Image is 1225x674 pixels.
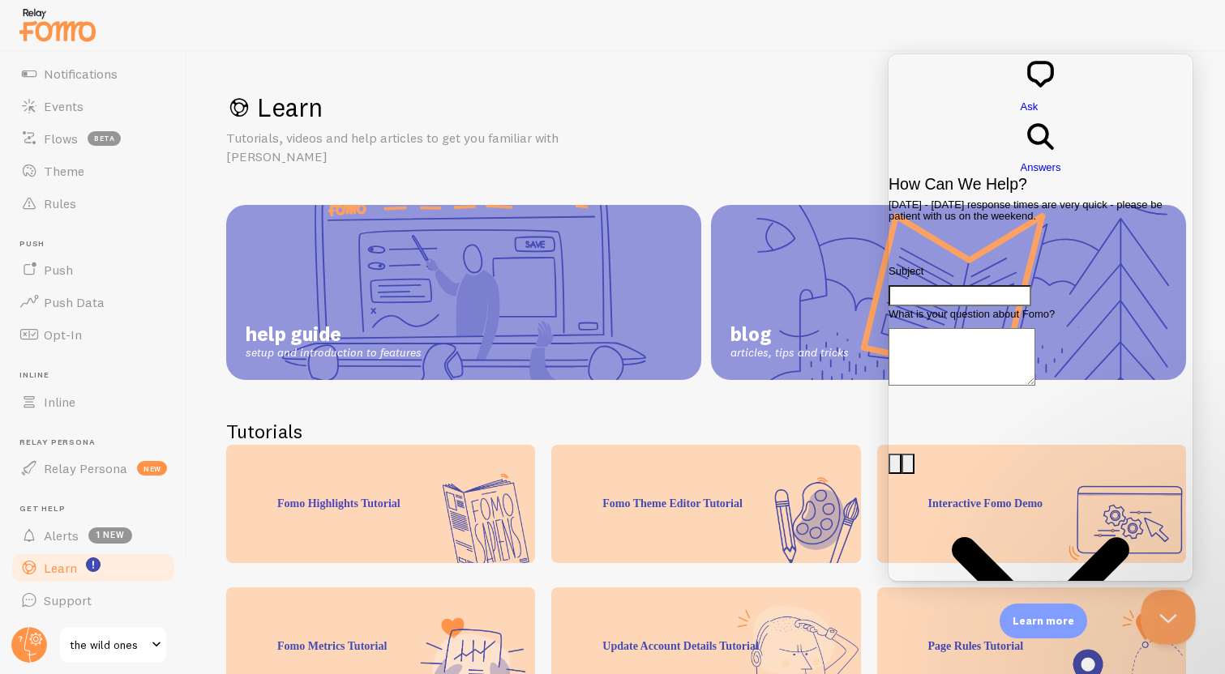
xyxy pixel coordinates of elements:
h2: Tutorials [226,419,1186,444]
span: new [137,461,167,476]
a: Theme [10,155,177,187]
a: Push [10,254,177,286]
a: Inline [10,386,177,418]
span: Push [44,262,73,278]
span: Push [19,239,177,250]
span: Inline [44,394,75,410]
a: the wild ones [58,625,168,664]
svg: <p>Watch New Feature Tutorials!</p> [86,557,101,572]
span: Support [44,592,92,608]
span: Push Data [44,294,105,310]
div: Learn more [1000,604,1087,638]
span: the wild ones [70,635,147,655]
a: blog articles, tips and tricks [711,205,1186,380]
span: Relay Persona [44,460,127,476]
span: Relay Persona [19,437,177,448]
span: Rules [44,195,76,211]
a: Support [10,584,177,616]
span: help guide [246,322,422,346]
span: Events [44,98,84,114]
a: Notifications [10,58,177,90]
span: articles, tips and tricks [730,346,849,360]
a: Flows beta [10,122,177,155]
span: Opt-In [44,326,82,343]
iframe: Help Scout Beacon - Close [1141,590,1196,645]
span: 1 new [88,527,132,544]
span: Flows [44,130,78,147]
a: Push Data [10,286,177,318]
span: Inline [19,370,177,381]
span: Get Help [19,504,177,514]
img: fomo-relay-logo-orange.svg [17,4,98,45]
a: Learn [10,552,177,584]
span: beta [88,131,121,146]
span: Notifications [44,66,118,82]
a: help guide setup and introduction to features [226,205,701,380]
span: blog [730,322,849,346]
span: Learn [44,560,77,576]
span: Alerts [44,527,79,544]
a: Relay Persona new [10,452,177,484]
p: Learn more [1013,613,1074,629]
a: Rules [10,187,177,220]
h1: Learn [226,91,1186,124]
a: Events [10,90,177,122]
a: Opt-In [10,318,177,351]
div: Fomo Highlights Tutorial [226,445,535,563]
iframe: Help Scout Beacon - Live Chat, Contact Form, and Knowledge Base [889,54,1193,581]
div: Interactive Fomo Demo [877,445,1186,563]
span: setup and introduction to features [246,346,422,360]
p: Tutorials, videos and help articles to get you familiar with [PERSON_NAME] [226,129,615,166]
div: Fomo Theme Editor Tutorial [551,445,860,563]
a: Alerts 1 new [10,519,177,552]
span: Theme [44,163,84,179]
